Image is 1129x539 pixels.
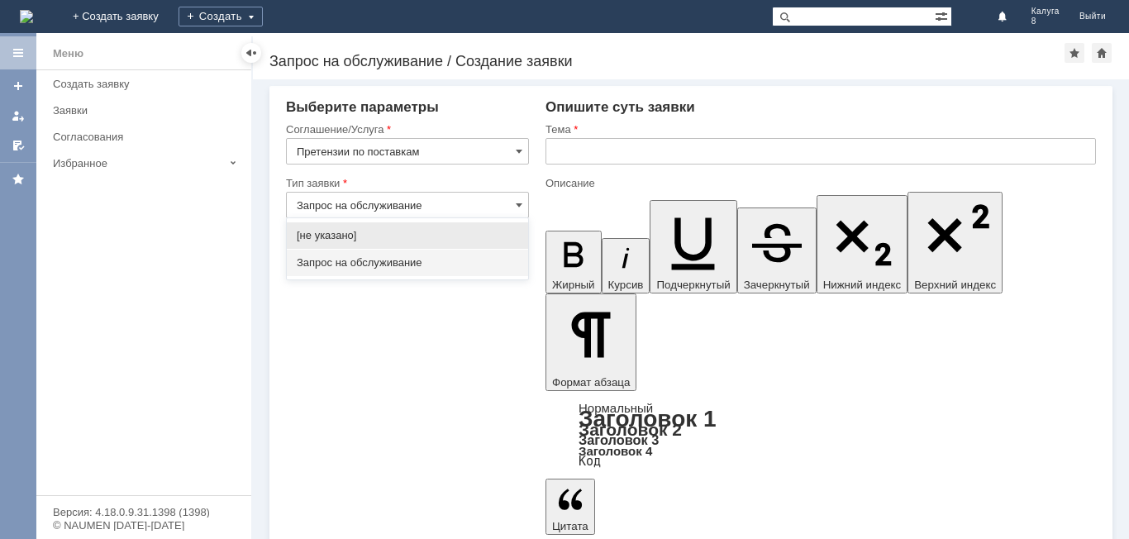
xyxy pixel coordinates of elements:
[545,124,1093,135] div: Тема
[579,444,652,458] a: Заголовок 4
[1065,43,1084,63] div: Добавить в избранное
[552,279,595,291] span: Жирный
[744,279,810,291] span: Зачеркнутый
[53,44,83,64] div: Меню
[1092,43,1112,63] div: Сделать домашней страницей
[269,53,1065,69] div: Запрос на обслуживание / Создание заявки
[656,279,730,291] span: Подчеркнутый
[545,479,595,535] button: Цитата
[286,124,526,135] div: Соглашение/Услуга
[579,406,717,432] a: Заголовок 1
[241,43,261,63] div: Скрыть меню
[53,157,223,169] div: Избранное
[579,420,682,439] a: Заголовок 2
[545,178,1093,188] div: Описание
[46,124,248,150] a: Согласования
[286,99,439,115] span: Выберите параметры
[914,279,996,291] span: Верхний индекс
[545,231,602,293] button: Жирный
[935,7,951,23] span: Расширенный поиск
[1031,17,1060,26] span: 8
[650,200,736,293] button: Подчеркнутый
[179,7,263,26] div: Создать
[1031,7,1060,17] span: Калуга
[286,178,526,188] div: Тип заявки
[297,229,518,242] span: [не указано]
[545,293,636,391] button: Формат абзаца
[297,256,518,269] span: Запрос на обслуживание
[46,98,248,123] a: Заявки
[737,207,817,293] button: Зачеркнутый
[46,71,248,97] a: Создать заявку
[579,401,653,415] a: Нормальный
[552,520,588,532] span: Цитата
[545,403,1096,467] div: Формат абзаца
[907,192,1003,293] button: Верхний индекс
[53,520,235,531] div: © NAUMEN [DATE]-[DATE]
[53,131,241,143] div: Согласования
[53,104,241,117] div: Заявки
[817,195,908,293] button: Нижний индекс
[20,10,33,23] a: Перейти на домашнюю страницу
[552,376,630,389] span: Формат абзаца
[823,279,902,291] span: Нижний индекс
[579,432,659,447] a: Заголовок 3
[20,10,33,23] img: logo
[5,73,31,99] a: Создать заявку
[53,78,241,90] div: Создать заявку
[545,99,695,115] span: Опишите суть заявки
[608,279,644,291] span: Курсив
[602,238,650,293] button: Курсив
[579,454,601,469] a: Код
[5,103,31,129] a: Мои заявки
[5,132,31,159] a: Мои согласования
[53,507,235,518] div: Версия: 4.18.0.9.31.1398 (1398)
